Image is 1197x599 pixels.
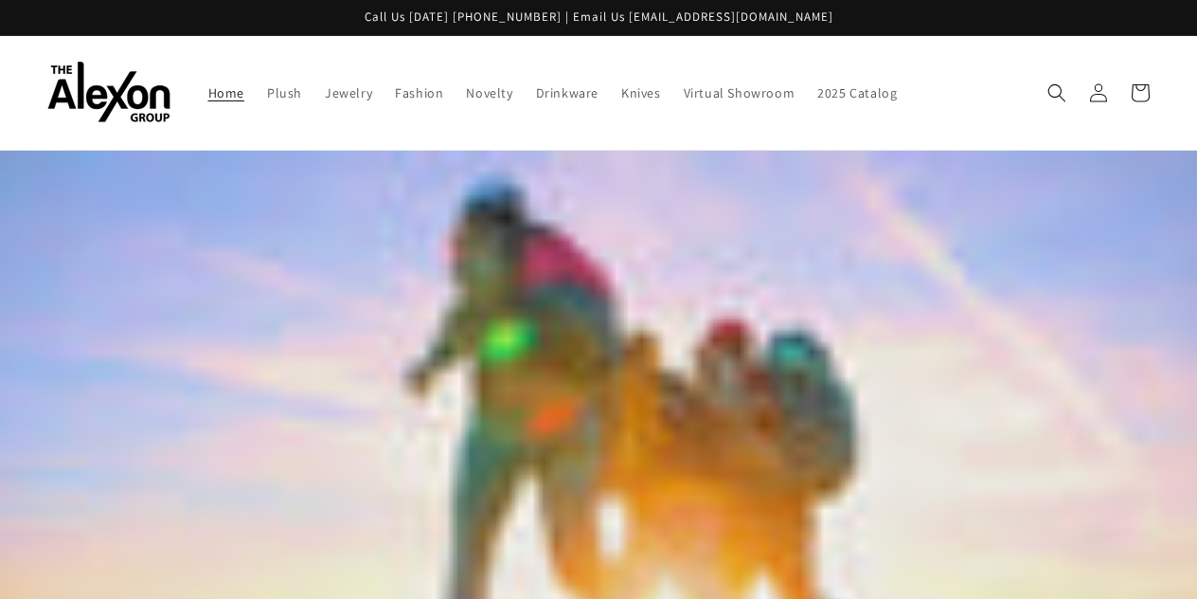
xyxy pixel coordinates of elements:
a: Knives [610,73,672,113]
span: Fashion [395,84,443,101]
a: 2025 Catalog [806,73,908,113]
a: Fashion [384,73,455,113]
img: The Alexon Group [47,62,170,123]
summary: Search [1036,72,1078,114]
span: Home [208,84,244,101]
a: Jewelry [313,73,384,113]
a: Novelty [455,73,524,113]
span: Drinkware [536,84,598,101]
span: Plush [267,84,302,101]
span: Jewelry [325,84,372,101]
a: Virtual Showroom [672,73,807,113]
a: Home [197,73,256,113]
span: Knives [621,84,661,101]
span: Novelty [466,84,512,101]
a: Drinkware [525,73,610,113]
span: 2025 Catalog [817,84,897,101]
span: Virtual Showroom [684,84,795,101]
a: Plush [256,73,313,113]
